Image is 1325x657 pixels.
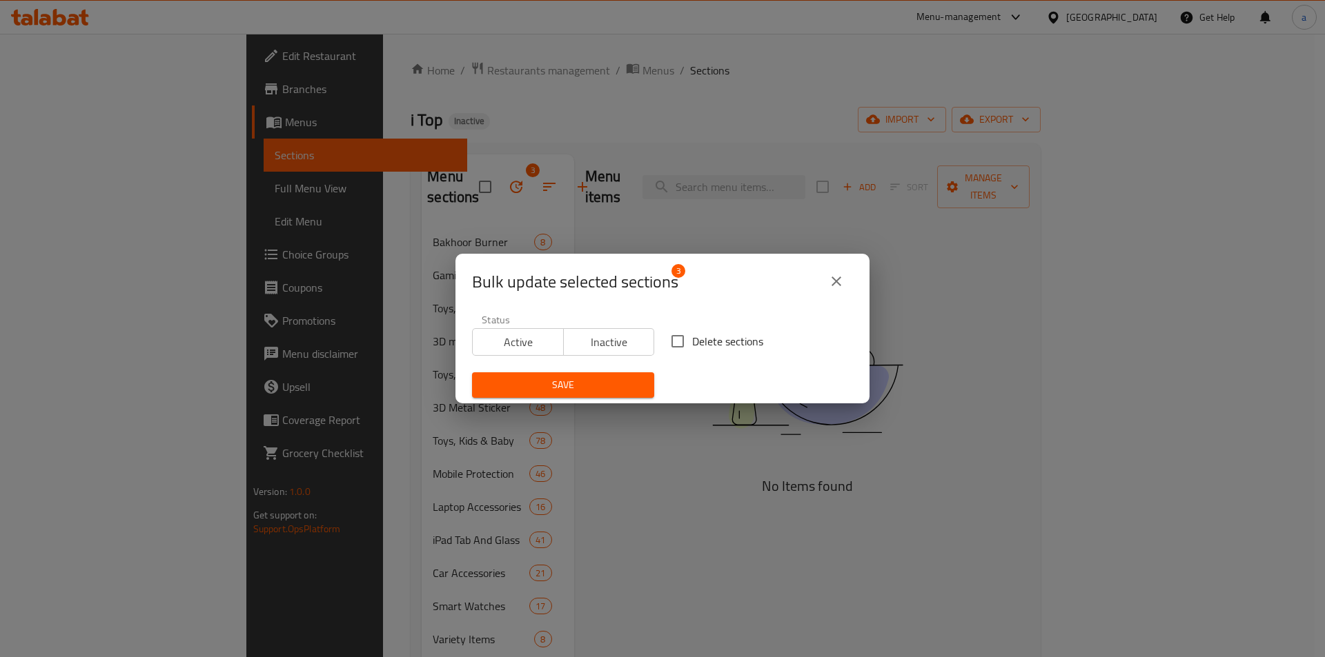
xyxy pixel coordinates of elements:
button: Save [472,372,654,398]
span: Selected section count [472,271,678,293]
span: Delete sections [692,333,763,350]
span: Save [483,376,643,394]
span: 3 [671,264,685,278]
span: Active [478,332,558,352]
button: Active [472,328,564,356]
button: Inactive [563,328,655,356]
button: close [820,265,853,298]
span: Inactive [569,332,649,352]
